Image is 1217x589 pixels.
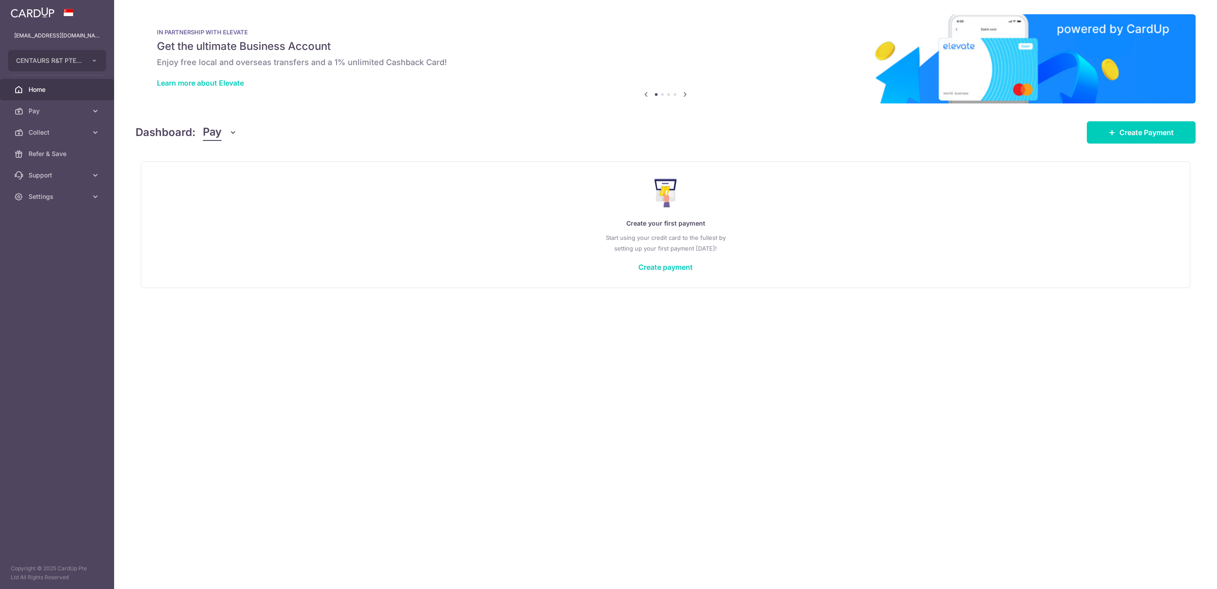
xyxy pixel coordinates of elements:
[159,218,1172,229] p: Create your first payment
[14,31,100,40] p: [EMAIL_ADDRESS][DOMAIN_NAME]
[29,149,87,158] span: Refer & Save
[29,171,87,180] span: Support
[638,263,693,272] a: Create payment
[1087,121,1196,144] a: Create Payment
[203,124,237,141] button: Pay
[654,179,677,207] img: Make Payment
[159,232,1172,254] p: Start using your credit card to the fullest by setting up your first payment [DATE]!
[29,192,87,201] span: Settings
[203,124,222,141] span: Pay
[8,50,106,71] button: CENTAURS R&T PTE. LTD.
[136,124,196,140] h4: Dashboard:
[16,56,82,65] span: CENTAURS R&T PTE. LTD.
[136,14,1196,103] img: Renovation banner
[157,29,1174,36] p: IN PARTNERSHIP WITH ELEVATE
[157,78,244,87] a: Learn more about Elevate
[157,57,1174,68] h6: Enjoy free local and overseas transfers and a 1% unlimited Cashback Card!
[29,107,87,115] span: Pay
[29,85,87,94] span: Home
[29,128,87,137] span: Collect
[11,7,54,18] img: CardUp
[157,39,1174,54] h5: Get the ultimate Business Account
[1119,127,1174,138] span: Create Payment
